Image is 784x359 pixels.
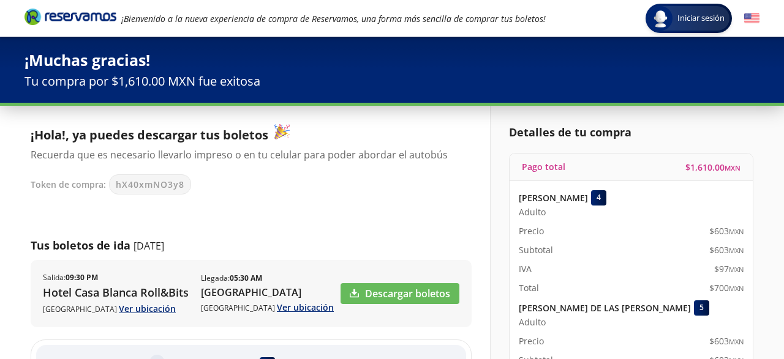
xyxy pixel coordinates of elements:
small: MXN [725,163,741,172]
span: Iniciar sesión [673,12,729,24]
p: Precio [519,224,544,237]
i: Brand Logo [24,7,116,26]
p: Recuerda que es necesario llevarlo impreso o en tu celular para poder abordar el autobús [31,147,459,162]
p: [DATE] [134,239,164,253]
p: [PERSON_NAME] [519,191,588,204]
p: [GEOGRAPHIC_DATA] [201,285,334,300]
span: $ 603 [709,243,744,256]
span: $ 1,610.00 [685,161,741,174]
p: Llegada : [201,273,262,284]
p: Salida : [43,272,98,283]
p: Pago total [522,160,565,173]
b: 05:30 AM [230,273,262,283]
span: $ 603 [709,335,744,347]
span: $ 700 [709,281,744,294]
small: MXN [729,227,744,236]
p: Tu compra por $1,610.00 MXN fue exitosa [24,72,759,91]
span: Adulto [519,316,546,328]
a: Ver ubicación [277,302,334,313]
span: Adulto [519,205,546,218]
a: Descargar boletos [341,283,459,304]
p: Total [519,281,539,294]
p: Token de compra: [31,178,106,191]
p: Subtotal [519,243,553,256]
small: MXN [729,246,744,255]
p: IVA [519,262,532,275]
small: MXN [729,284,744,293]
a: Brand Logo [24,7,116,29]
p: [GEOGRAPHIC_DATA] [201,301,334,314]
p: Tus boletos de ida [31,237,130,254]
em: ¡Bienvenido a la nueva experiencia de compra de Reservamos, una forma más sencilla de comprar tus... [121,13,546,24]
p: ¡Muchas gracias! [24,49,759,72]
small: MXN [729,337,744,346]
span: $ 603 [709,224,744,237]
button: English [744,11,759,26]
small: MXN [729,265,744,274]
p: ¡Hola!, ya puedes descargar tus boletos [31,124,459,144]
p: [GEOGRAPHIC_DATA] [43,302,189,315]
p: Hotel Casa Blanca Roll&Bits [43,284,189,301]
div: 5 [694,300,709,316]
div: 4 [591,190,606,205]
span: hX40xmNO3y8 [116,178,184,191]
p: Detalles de tu compra [509,124,753,141]
span: $ 97 [714,262,744,275]
b: 09:30 PM [66,272,98,283]
a: Ver ubicación [119,303,176,314]
p: Precio [519,335,544,347]
p: [PERSON_NAME] DE LAS [PERSON_NAME] [519,302,691,314]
